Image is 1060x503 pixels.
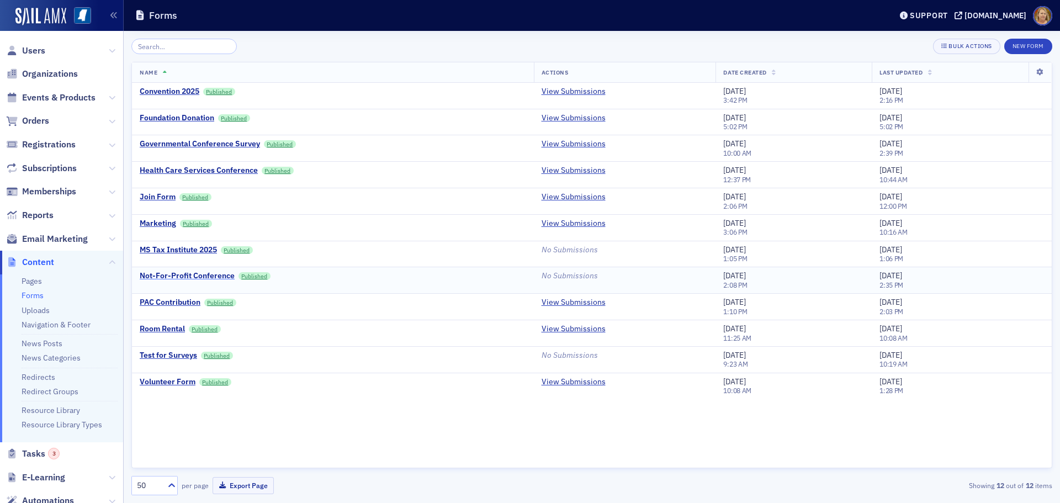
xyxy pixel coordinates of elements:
a: New Form [1004,40,1052,50]
a: Published [179,193,211,201]
button: [DOMAIN_NAME] [955,12,1030,19]
div: Health Care Services Conference [140,166,258,176]
time: 10:08 AM [723,386,751,395]
span: [DATE] [723,377,746,386]
a: View Submissions [542,377,606,387]
a: Registrations [6,139,76,151]
a: Published [204,299,236,306]
time: 10:08 AM [879,333,908,342]
a: Join Form [140,192,176,202]
div: Support [910,10,948,20]
a: Redirect Groups [22,386,78,396]
a: PAC Contribution [140,298,200,308]
button: Bulk Actions [933,39,1000,54]
span: [DATE] [723,324,746,333]
span: [DATE] [879,165,902,175]
a: Forms [22,290,44,300]
a: View Submissions [542,192,606,202]
time: 2:03 PM [879,307,903,316]
a: View Submissions [542,166,606,176]
time: 2:35 PM [879,280,903,289]
span: [DATE] [723,113,746,123]
span: [DATE] [723,350,746,360]
div: Showing out of items [753,480,1052,490]
button: New Form [1004,39,1052,54]
a: Published [189,325,221,333]
a: Uploads [22,305,50,315]
time: 1:28 PM [879,386,903,395]
time: 10:16 AM [879,227,908,236]
span: [DATE] [879,324,902,333]
span: [DATE] [723,165,746,175]
span: Profile [1033,6,1052,25]
span: [DATE] [723,271,746,280]
a: Governmental Conference Survey [140,139,260,149]
span: [DATE] [723,86,746,96]
a: Published [221,246,253,254]
time: 10:19 AM [879,359,908,368]
a: Pages [22,276,42,286]
span: [DATE] [879,297,902,307]
span: Subscriptions [22,162,77,174]
time: 5:02 PM [723,122,747,131]
span: [DATE] [879,350,902,360]
span: [DATE] [879,377,902,386]
a: News Posts [22,338,62,348]
a: Volunteer Form [140,377,195,387]
a: Reports [6,209,54,221]
span: [DATE] [723,297,746,307]
div: Bulk Actions [948,43,992,49]
a: MS Tax Institute 2025 [140,245,217,255]
a: Redirects [22,372,55,382]
span: Content [22,256,54,268]
a: Events & Products [6,92,96,104]
time: 5:02 PM [879,122,903,131]
a: View Submissions [542,139,606,149]
div: Convention 2025 [140,87,199,97]
span: Events & Products [22,92,96,104]
a: Resource Library Types [22,420,102,430]
a: Published [262,167,294,174]
a: Marketing [140,219,176,229]
div: Foundation Donation [140,113,214,123]
a: View Submissions [542,298,606,308]
a: Not-For-Profit Conference [140,271,235,281]
a: Tasks3 [6,448,60,460]
time: 10:44 AM [879,175,908,184]
span: Reports [22,209,54,221]
a: Published [218,114,250,122]
a: Navigation & Footer [22,320,91,330]
a: Content [6,256,54,268]
span: Name [140,68,157,76]
time: 2:06 PM [723,202,747,210]
time: 9:23 AM [723,359,748,368]
span: [DATE] [723,192,746,202]
a: Room Rental [140,324,185,334]
div: No Submissions [542,271,708,281]
time: 1:10 PM [723,307,747,316]
span: Email Marketing [22,233,88,245]
a: Published [239,272,271,280]
time: 11:25 AM [723,333,751,342]
time: 12:00 PM [879,202,907,210]
time: 3:06 PM [723,227,747,236]
a: View Submissions [542,113,606,123]
span: Actions [542,68,569,76]
a: Published [199,378,231,386]
a: Email Marketing [6,233,88,245]
a: Published [180,220,212,227]
label: per page [182,480,209,490]
span: Registrations [22,139,76,151]
span: Orders [22,115,49,127]
a: Published [264,140,296,148]
time: 2:16 PM [879,96,903,104]
input: Search… [131,39,237,54]
a: Orders [6,115,49,127]
h1: Forms [149,9,177,22]
a: View Submissions [542,87,606,97]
